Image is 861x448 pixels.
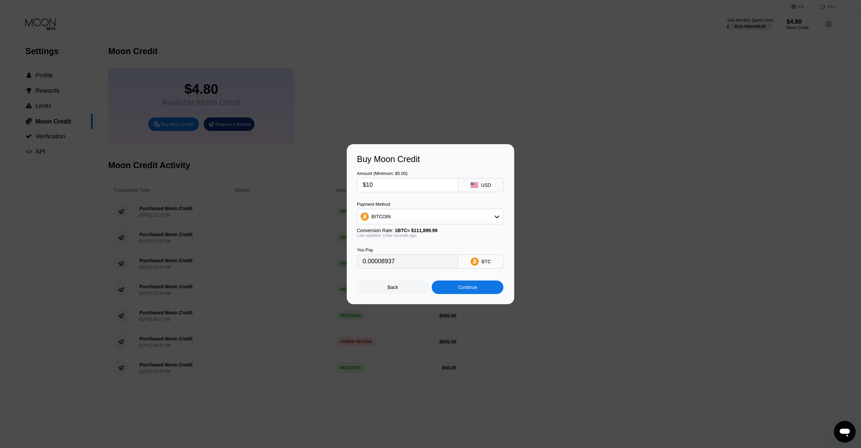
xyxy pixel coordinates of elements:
[432,281,503,294] div: Continue
[357,247,458,252] div: You Pay
[388,285,398,290] div: Back
[357,171,458,176] div: Amount (Minimum: $5.00)
[363,178,452,192] input: $0.00
[395,228,437,233] span: 1 BTC ≈ $111,899.99
[357,228,503,233] div: Conversion Rate:
[357,154,504,164] div: Buy Moon Credit
[458,285,477,290] div: Continue
[357,281,429,294] div: Back
[357,210,503,223] div: BITCOIN
[357,233,503,238] div: Last updated: a few seconds ago
[481,182,491,188] div: USD
[357,202,503,207] div: Payment Method
[481,259,491,264] div: BTC
[371,214,391,219] div: BITCOIN
[834,421,856,443] iframe: Кнопка, открывающая окно обмена сообщениями; идет разговор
